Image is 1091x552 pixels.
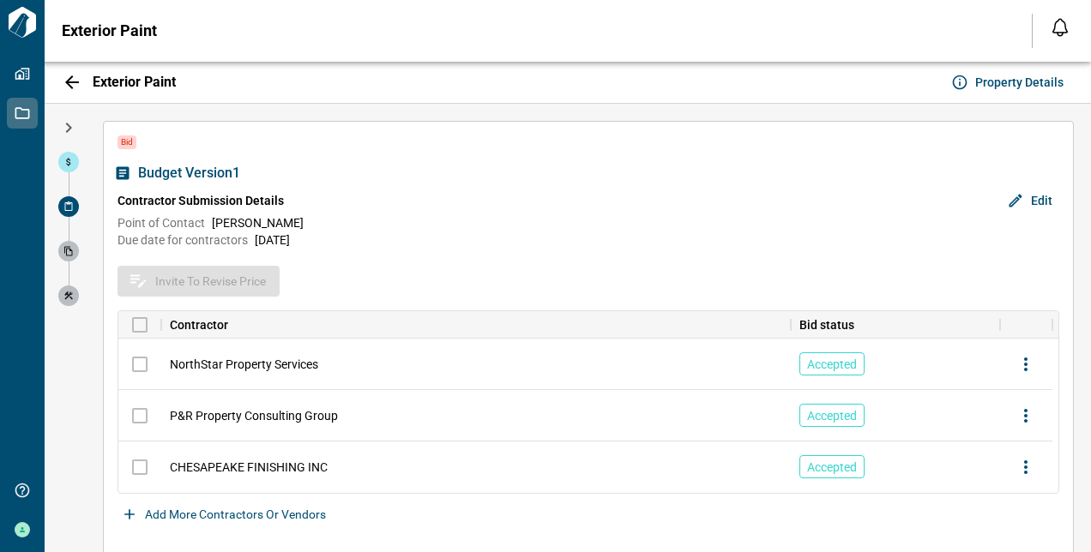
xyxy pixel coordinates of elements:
span: Due date for contractors [118,231,248,249]
span: CHESAPEAKE FINISHING INC [170,459,328,476]
span: Edit [1031,192,1052,209]
button: more [1009,347,1043,381]
button: Budget Version1 [118,159,247,187]
button: more [1009,450,1043,484]
span: Only submitted contractors can revise their prices [122,398,158,434]
span: Contractor Submission Details [118,192,284,209]
span: Only submitted contractors can revise their prices [122,346,158,382]
button: Property Details [948,69,1070,96]
div: Bid status [791,311,1001,339]
span: Point of Contact [118,214,205,231]
span: Exterior Paint [62,22,157,39]
span: P&R Property Consulting Group [170,407,338,424]
div: Accepted [799,455,865,478]
div: Accepted [799,404,865,427]
span: Exterior Paint [93,74,176,91]
span: Bid [118,135,136,149]
button: Add more contractors or vendors [118,501,333,528]
span: [PERSON_NAME] [212,214,304,231]
button: Edit [1004,187,1059,214]
button: Open notification feed [1046,14,1074,41]
button: more [1009,399,1043,433]
div: Contractor [161,311,791,339]
div: Contractor [170,311,228,339]
div: Bid status [799,311,854,339]
span: Property Details [975,74,1064,91]
span: NorthStar Property Services [170,356,318,373]
span: Only submitted contractors can revise their prices [122,449,158,485]
span: Budget Version 1 [138,165,240,182]
span: [DATE] [255,231,290,249]
div: Accepted [799,352,865,375]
